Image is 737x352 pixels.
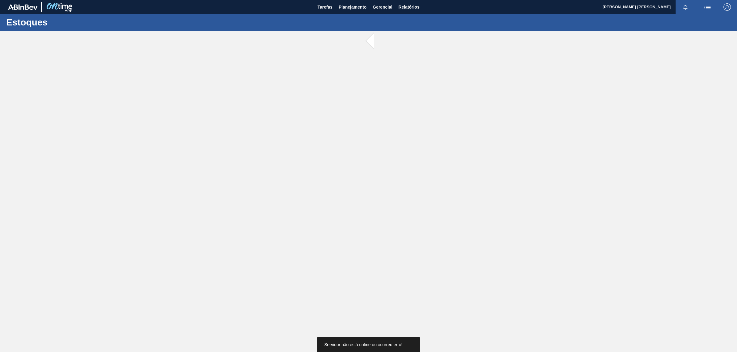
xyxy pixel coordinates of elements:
img: Logout [723,3,731,11]
span: Tarefas [318,3,333,11]
img: userActions [704,3,711,11]
span: Relatórios [399,3,419,11]
button: Notificações [676,3,695,11]
img: TNhmsLtSVTkK8tSr43FrP2fwEKptu5GPRR3wAAAABJRU5ErkJggg== [8,4,37,10]
span: Planejamento [339,3,367,11]
span: Gerencial [373,3,392,11]
h1: Estoques [6,19,115,26]
span: Servidor não está online ou ocorreu erro! [324,342,402,347]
